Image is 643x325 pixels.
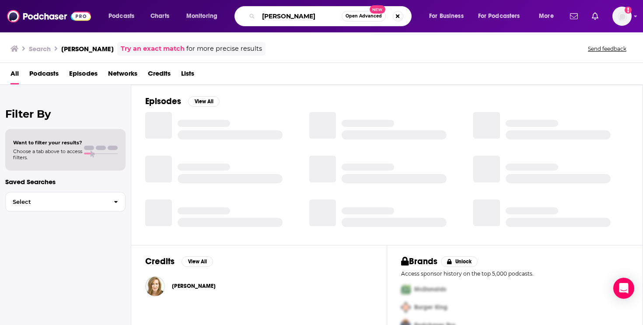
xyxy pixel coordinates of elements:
[401,256,437,267] h2: Brands
[188,96,220,107] button: View All
[398,298,414,316] img: Second Pro Logo
[401,270,629,277] p: Access sponsor history on the top 5,000 podcasts.
[182,256,213,267] button: View All
[145,272,373,300] button: Nancy ReddyNancy Reddy
[181,66,194,84] a: Lists
[243,6,420,26] div: Search podcasts, credits, & more...
[566,9,581,24] a: Show notifications dropdown
[539,10,554,22] span: More
[145,276,165,296] img: Nancy Reddy
[5,178,126,186] p: Saved Searches
[612,7,632,26] button: Show profile menu
[441,256,478,267] button: Unlock
[108,10,134,22] span: Podcasts
[145,96,181,107] h2: Episodes
[145,96,220,107] a: EpisodesView All
[414,304,447,311] span: Burger King
[613,278,634,299] div: Open Intercom Messenger
[5,108,126,120] h2: Filter By
[478,10,520,22] span: For Podcasters
[342,11,386,21] button: Open AdvancedNew
[172,283,216,290] a: Nancy Reddy
[10,66,19,84] a: All
[148,66,171,84] a: Credits
[625,7,632,14] svg: Add a profile image
[108,66,137,84] a: Networks
[13,148,82,161] span: Choose a tab above to access filters.
[172,283,216,290] span: [PERSON_NAME]
[398,280,414,298] img: First Pro Logo
[7,8,91,24] img: Podchaser - Follow, Share and Rate Podcasts
[61,45,114,53] h3: [PERSON_NAME]
[121,44,185,54] a: Try an exact match
[145,256,213,267] a: CreditsView All
[150,10,169,22] span: Charts
[423,9,475,23] button: open menu
[180,9,229,23] button: open menu
[5,192,126,212] button: Select
[370,5,385,14] span: New
[6,199,107,205] span: Select
[588,9,602,24] a: Show notifications dropdown
[612,7,632,26] span: Logged in as ldigiovine
[186,44,262,54] span: for more precise results
[346,14,382,18] span: Open Advanced
[29,66,59,84] a: Podcasts
[472,9,533,23] button: open menu
[69,66,98,84] a: Episodes
[186,10,217,22] span: Monitoring
[585,45,629,52] button: Send feedback
[13,140,82,146] span: Want to filter your results?
[145,9,175,23] a: Charts
[29,45,51,53] h3: Search
[145,256,175,267] h2: Credits
[429,10,464,22] span: For Business
[612,7,632,26] img: User Profile
[102,9,146,23] button: open menu
[414,286,446,293] span: McDonalds
[259,9,342,23] input: Search podcasts, credits, & more...
[533,9,565,23] button: open menu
